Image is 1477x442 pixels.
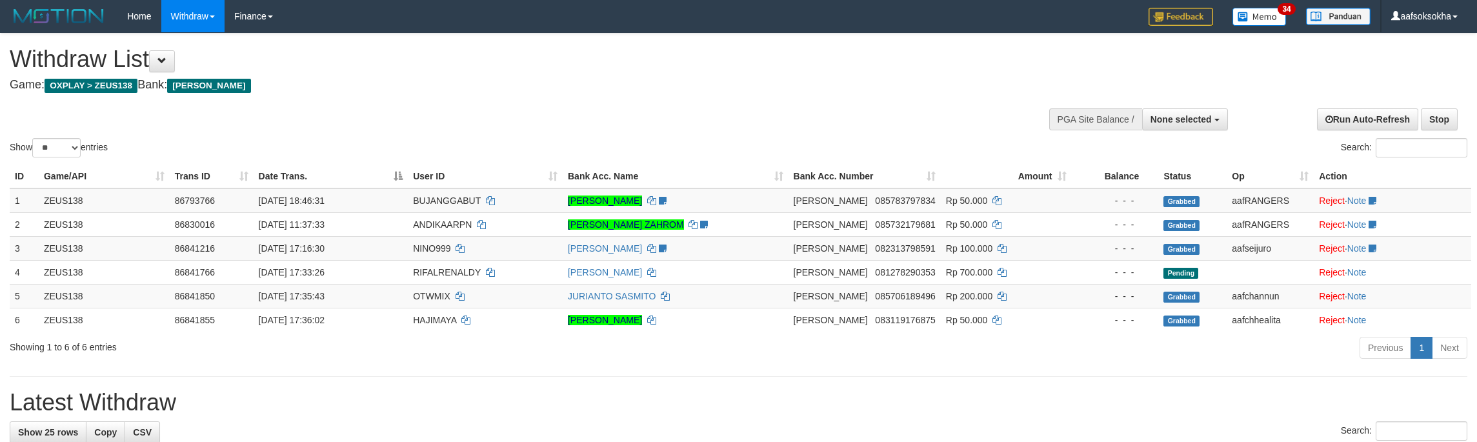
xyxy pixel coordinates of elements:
[1347,315,1367,325] a: Note
[133,427,152,437] span: CSV
[1314,308,1471,332] td: ·
[568,243,642,254] a: [PERSON_NAME]
[875,291,935,301] span: Copy 085706189496 to clipboard
[1077,314,1154,326] div: - - -
[1360,337,1411,359] a: Previous
[1227,165,1314,188] th: Op: activate to sort column ascending
[875,267,935,277] span: Copy 081278290353 to clipboard
[1347,291,1367,301] a: Note
[1163,244,1200,255] span: Grabbed
[1347,219,1367,230] a: Note
[1163,220,1200,231] span: Grabbed
[45,79,137,93] span: OXPLAY > ZEUS138
[875,196,935,206] span: Copy 085783797834 to clipboard
[1314,284,1471,308] td: ·
[1319,291,1345,301] a: Reject
[10,236,39,260] td: 3
[1163,292,1200,303] span: Grabbed
[259,196,325,206] span: [DATE] 18:46:31
[946,243,992,254] span: Rp 100.000
[413,291,450,301] span: OTWMIX
[1072,165,1159,188] th: Balance
[794,267,868,277] span: [PERSON_NAME]
[259,291,325,301] span: [DATE] 17:35:43
[1149,8,1213,26] img: Feedback.jpg
[10,165,39,188] th: ID
[10,138,108,157] label: Show entries
[1306,8,1371,25] img: panduan.png
[1347,243,1367,254] a: Note
[10,390,1467,416] h1: Latest Withdraw
[175,291,215,301] span: 86841850
[563,165,789,188] th: Bank Acc. Name: activate to sort column ascending
[39,308,170,332] td: ZEUS138
[175,219,215,230] span: 86830016
[10,212,39,236] td: 2
[568,315,642,325] a: [PERSON_NAME]
[1227,188,1314,213] td: aafRANGERS
[1077,290,1154,303] div: - - -
[1411,337,1432,359] a: 1
[175,315,215,325] span: 86841855
[1376,138,1467,157] input: Search:
[39,188,170,213] td: ZEUS138
[94,427,117,437] span: Copy
[1314,165,1471,188] th: Action
[254,165,408,188] th: Date Trans.: activate to sort column descending
[794,243,868,254] span: [PERSON_NAME]
[875,243,935,254] span: Copy 082313798591 to clipboard
[175,267,215,277] span: 86841766
[568,196,642,206] a: [PERSON_NAME]
[1227,284,1314,308] td: aafchannun
[10,188,39,213] td: 1
[1341,138,1467,157] label: Search:
[1319,267,1345,277] a: Reject
[1077,242,1154,255] div: - - -
[1163,196,1200,207] span: Grabbed
[1163,268,1198,279] span: Pending
[10,336,606,354] div: Showing 1 to 6 of 6 entries
[1232,8,1287,26] img: Button%20Memo.svg
[413,219,472,230] span: ANDIKAARPN
[794,196,868,206] span: [PERSON_NAME]
[1163,316,1200,326] span: Grabbed
[1142,108,1228,130] button: None selected
[18,427,78,437] span: Show 25 rows
[1278,3,1295,15] span: 34
[10,46,972,72] h1: Withdraw List
[1227,236,1314,260] td: aafseijuro
[1314,212,1471,236] td: ·
[946,291,992,301] span: Rp 200.000
[259,315,325,325] span: [DATE] 17:36:02
[1347,196,1367,206] a: Note
[875,315,935,325] span: Copy 083119176875 to clipboard
[1077,218,1154,231] div: - - -
[1227,308,1314,332] td: aafchhealita
[39,212,170,236] td: ZEUS138
[794,291,868,301] span: [PERSON_NAME]
[10,260,39,284] td: 4
[1421,108,1458,130] a: Stop
[794,315,868,325] span: [PERSON_NAME]
[568,291,656,301] a: JURIANTO SASMITO
[10,6,108,26] img: MOTION_logo.png
[1049,108,1142,130] div: PGA Site Balance /
[946,267,992,277] span: Rp 700.000
[1319,315,1345,325] a: Reject
[170,165,254,188] th: Trans ID: activate to sort column ascending
[175,196,215,206] span: 86793766
[1432,337,1467,359] a: Next
[259,267,325,277] span: [DATE] 17:33:26
[1317,108,1418,130] a: Run Auto-Refresh
[167,79,250,93] span: [PERSON_NAME]
[1347,267,1367,277] a: Note
[10,79,972,92] h4: Game: Bank:
[568,267,642,277] a: [PERSON_NAME]
[39,284,170,308] td: ZEUS138
[259,219,325,230] span: [DATE] 11:37:33
[1150,114,1212,125] span: None selected
[1314,260,1471,284] td: ·
[39,236,170,260] td: ZEUS138
[794,219,868,230] span: [PERSON_NAME]
[875,219,935,230] span: Copy 085732179681 to clipboard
